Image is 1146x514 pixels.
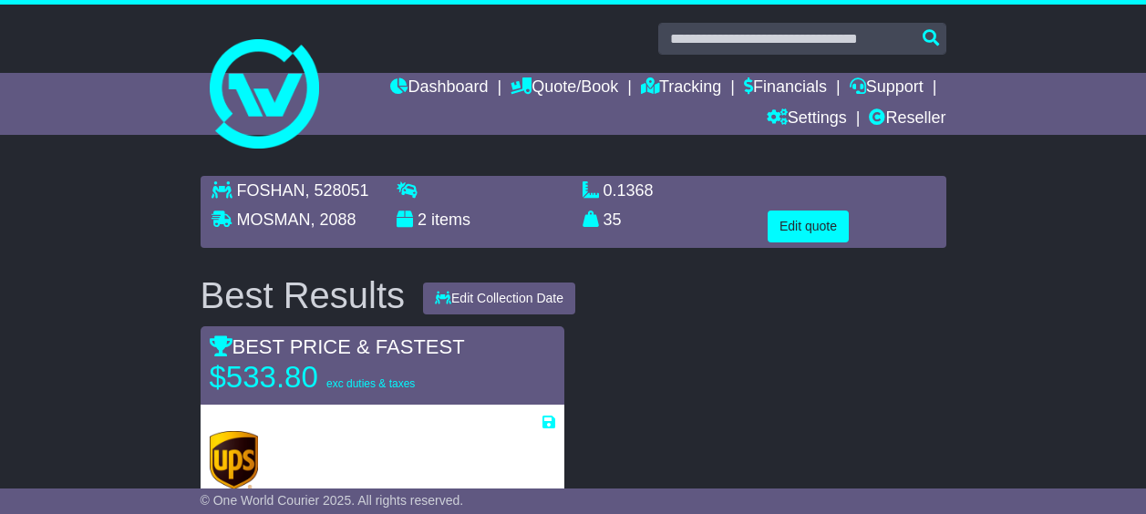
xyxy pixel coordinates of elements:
[237,181,305,200] span: FOSHAN
[604,181,654,200] span: 0.1368
[390,73,488,104] a: Dashboard
[604,211,622,229] span: 35
[311,211,356,229] span: , 2088
[210,431,259,489] img: UPS (new): Express Saver Import
[511,73,618,104] a: Quote/Book
[237,211,311,229] span: MOSMAN
[191,275,415,315] div: Best Results
[305,181,369,200] span: , 528051
[210,359,438,396] p: $533.80
[869,104,945,135] a: Reseller
[641,73,721,104] a: Tracking
[201,493,464,508] span: © One World Courier 2025. All rights reserved.
[431,211,470,229] span: items
[423,283,575,314] button: Edit Collection Date
[418,211,427,229] span: 2
[744,73,827,104] a: Financials
[768,211,849,242] button: Edit quote
[326,377,415,390] span: exc duties & taxes
[850,73,924,104] a: Support
[210,335,465,358] span: BEST PRICE & FASTEST
[767,104,847,135] a: Settings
